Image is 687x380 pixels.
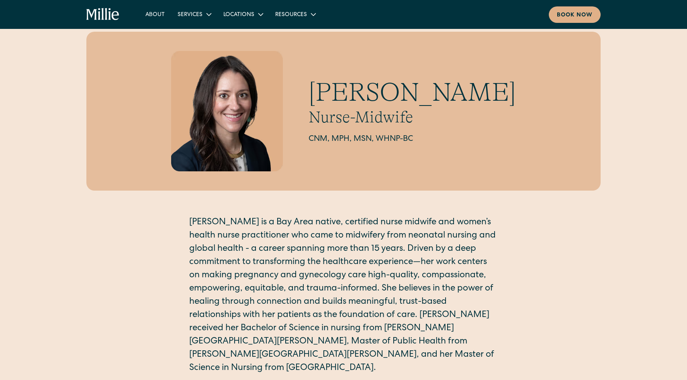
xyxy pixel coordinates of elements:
h2: Nurse-Midwife [309,108,516,127]
p: [PERSON_NAME] is a Bay Area native, certified nurse midwife and women’s health nurse practitioner... [189,216,498,375]
div: Services [178,11,202,19]
div: Resources [275,11,307,19]
h1: [PERSON_NAME] [309,77,516,108]
a: home [86,8,120,21]
div: Services [171,8,217,21]
div: Book now [557,11,593,20]
a: Book now [549,6,601,23]
div: Locations [223,11,254,19]
div: Resources [269,8,321,21]
a: About [139,8,171,21]
h2: CNM, MPH, MSN, WHNP-BC [309,133,516,145]
div: Locations [217,8,269,21]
